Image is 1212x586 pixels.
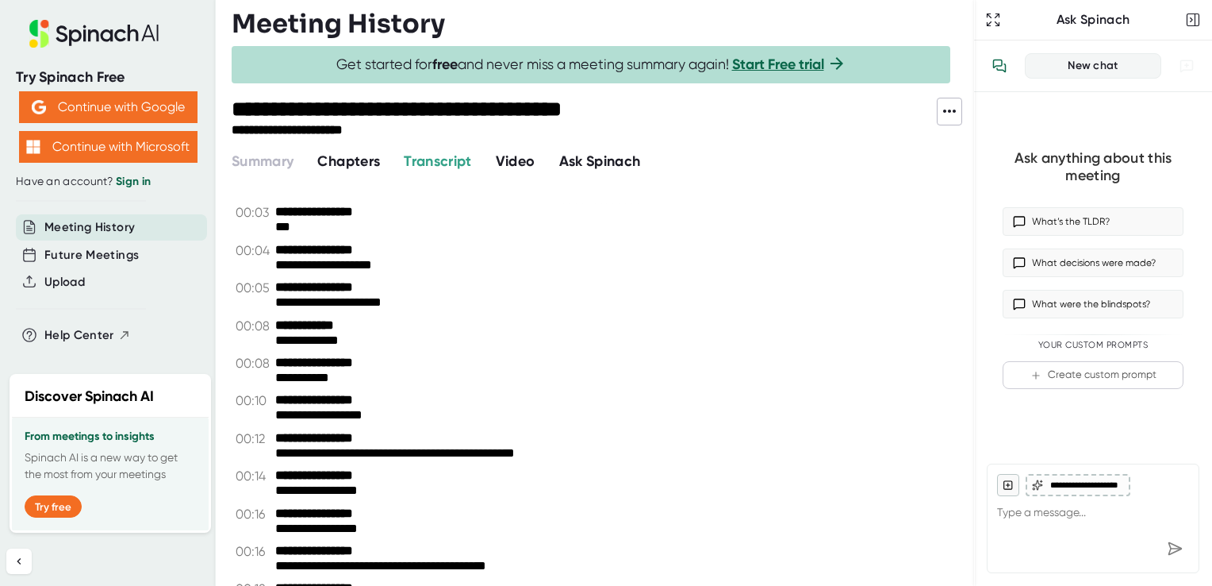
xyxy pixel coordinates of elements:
span: 00:08 [236,356,271,371]
button: Create custom prompt [1003,361,1183,389]
button: Transcript [404,151,472,172]
span: 00:12 [236,431,271,446]
button: What decisions were made? [1003,249,1183,277]
div: Ask Spinach [1004,12,1182,28]
span: 00:08 [236,318,271,333]
a: Sign in [116,175,151,188]
button: Meeting History [44,218,135,237]
span: Help Center [44,326,114,345]
button: What’s the TLDR? [1003,207,1183,236]
h2: Discover Spinach AI [25,386,154,407]
span: 00:16 [236,507,271,522]
a: Start Free trial [732,56,824,73]
span: 00:03 [236,205,271,220]
button: Try free [25,495,82,518]
span: Transcript [404,152,472,170]
div: Your Custom Prompts [1003,340,1183,351]
span: Video [496,152,535,170]
h3: Meeting History [232,9,445,39]
h3: From meetings to insights [25,430,196,443]
img: Aehbyd4JwY73AAAAAElFTkSuQmCC [32,100,46,114]
button: Expand to Ask Spinach page [982,9,1004,31]
button: Collapse sidebar [6,549,32,574]
span: Ask Spinach [559,152,641,170]
button: Upload [44,273,85,291]
span: 00:05 [236,280,271,295]
span: Get started for and never miss a meeting summary again! [336,56,846,74]
span: 00:16 [236,544,271,559]
div: Send message [1160,534,1189,563]
button: Ask Spinach [559,151,641,172]
button: Video [496,151,535,172]
button: Future Meetings [44,246,139,264]
div: Try Spinach Free [16,68,200,87]
div: New chat [1035,59,1151,73]
button: Continue with Google [19,91,198,123]
div: Have an account? [16,175,200,189]
span: Summary [232,152,293,170]
span: 00:14 [236,468,271,484]
button: Continue with Microsoft [19,131,198,163]
b: free [432,56,458,73]
button: Close conversation sidebar [1182,9,1204,31]
div: Ask anything about this meeting [1003,149,1183,185]
span: 00:04 [236,243,271,258]
span: Chapters [317,152,380,170]
button: What were the blindspots? [1003,290,1183,318]
p: Spinach AI is a new way to get the most from your meetings [25,449,196,483]
button: Summary [232,151,293,172]
button: View conversation history [984,50,1015,82]
button: Chapters [317,151,380,172]
span: 00:10 [236,393,271,408]
button: Help Center [44,326,131,345]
